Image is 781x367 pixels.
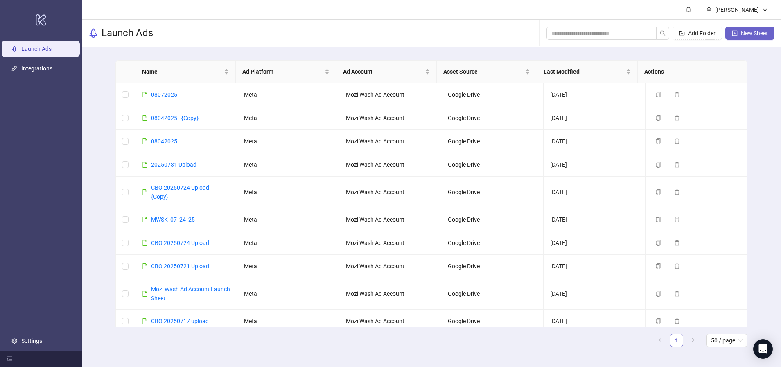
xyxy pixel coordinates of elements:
button: right [686,334,700,347]
span: delete [674,263,680,269]
td: [DATE] [544,106,646,130]
span: file [142,318,148,324]
td: Meta [237,106,339,130]
td: Mozi Wash Ad Account [339,278,441,310]
td: Mozi Wash Ad Account [339,130,441,153]
td: Google Drive [441,278,543,310]
a: Mozi Wash Ad Account Launch Sheet [151,286,230,301]
td: Google Drive [441,130,543,153]
span: copy [655,162,661,168]
span: file [142,189,148,195]
td: Meta [237,310,339,333]
span: copy [655,318,661,324]
td: Meta [237,83,339,106]
span: 50 / page [711,334,743,347]
span: New Sheet [741,30,768,36]
span: right [691,338,695,342]
th: Ad Platform [236,61,336,83]
td: Google Drive [441,231,543,255]
td: Meta [237,278,339,310]
span: delete [674,318,680,324]
td: [DATE] [544,310,646,333]
li: Previous Page [654,334,667,347]
a: Settings [21,338,42,344]
a: CBO 20250724 Upload - [151,240,212,246]
span: Ad Platform [242,67,323,76]
span: user [706,7,712,13]
span: left [658,338,663,342]
span: copy [655,189,661,195]
td: [DATE] [544,278,646,310]
span: folder-add [679,30,685,36]
td: Mozi Wash Ad Account [339,177,441,208]
th: Name [135,61,236,83]
a: 1 [670,334,683,347]
li: 1 [670,334,683,347]
div: Page Size [706,334,747,347]
span: down [762,7,768,13]
a: Launch Ads [21,45,52,52]
td: Google Drive [441,310,543,333]
a: 08042025 - {Copy} [151,115,199,121]
td: Google Drive [441,106,543,130]
a: 08072025 [151,91,177,98]
a: CBO 20250717 upload [151,318,209,324]
span: delete [674,240,680,246]
span: delete [674,189,680,195]
h3: Launch Ads [102,27,153,40]
td: Google Drive [441,153,543,177]
span: plus-square [732,30,738,36]
span: Name [142,67,222,76]
span: file [142,217,148,222]
li: Next Page [686,334,700,347]
span: copy [655,92,661,97]
th: Ad Account [336,61,437,83]
th: Last Modified [537,61,637,83]
span: rocket [88,28,98,38]
th: Asset Source [437,61,537,83]
span: file [142,115,148,121]
span: menu-fold [7,356,12,362]
td: Meta [237,153,339,177]
span: delete [674,162,680,168]
span: delete [674,217,680,222]
span: bell [686,7,691,12]
div: [PERSON_NAME] [712,5,762,14]
span: delete [674,115,680,121]
a: 08042025 [151,138,177,145]
td: Meta [237,177,339,208]
span: Asset Source [443,67,524,76]
td: Meta [237,255,339,278]
td: Meta [237,208,339,231]
span: delete [674,291,680,297]
span: Last Modified [544,67,624,76]
td: [DATE] [544,83,646,106]
td: Google Drive [441,208,543,231]
td: [DATE] [544,130,646,153]
button: Add Folder [673,27,722,40]
td: [DATE] [544,231,646,255]
span: copy [655,240,661,246]
div: Open Intercom Messenger [753,339,773,359]
span: file [142,291,148,297]
a: 20250731 Upload [151,161,196,168]
td: [DATE] [544,255,646,278]
td: Google Drive [441,177,543,208]
span: delete [674,138,680,144]
td: Mozi Wash Ad Account [339,153,441,177]
span: copy [655,217,661,222]
td: Meta [237,130,339,153]
a: CBO 20250724 Upload - - {Copy} [151,184,215,200]
td: [DATE] [544,208,646,231]
a: CBO 20250721 Upload [151,263,209,270]
td: Mozi Wash Ad Account [339,208,441,231]
span: copy [655,291,661,297]
span: Ad Account [343,67,423,76]
button: New Sheet [725,27,774,40]
span: delete [674,92,680,97]
span: file [142,162,148,168]
button: left [654,334,667,347]
td: [DATE] [544,153,646,177]
span: Add Folder [688,30,716,36]
a: MWSK_07_24_25 [151,216,195,223]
